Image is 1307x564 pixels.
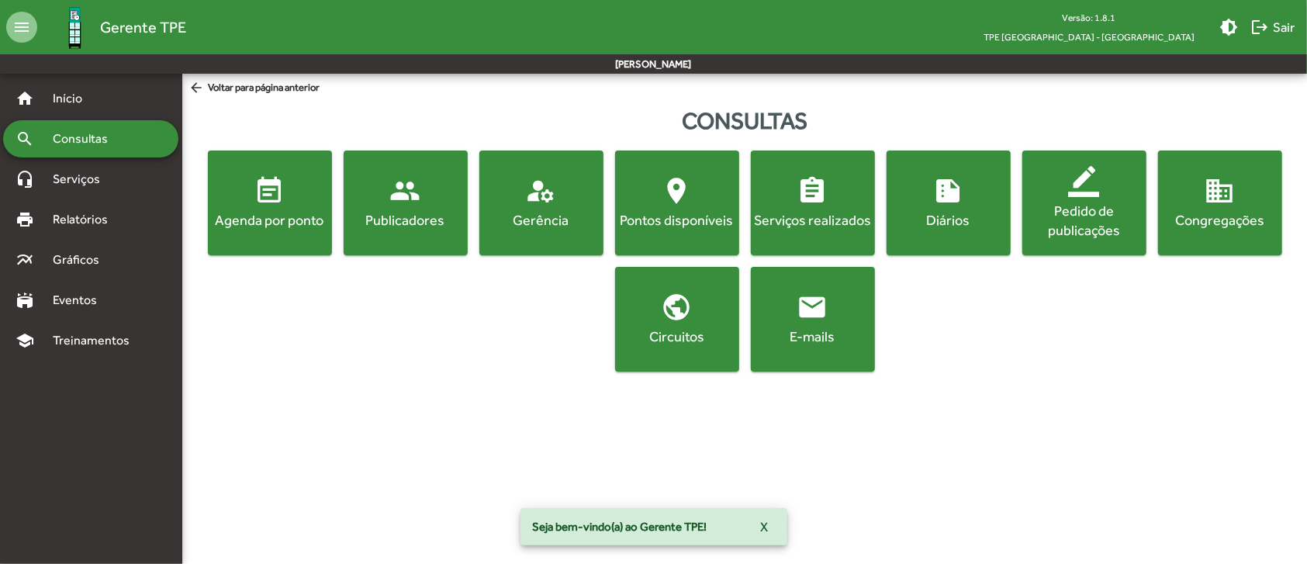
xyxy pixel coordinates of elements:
[1219,18,1238,36] mat-icon: brightness_medium
[971,27,1207,47] span: TPE [GEOGRAPHIC_DATA] - [GEOGRAPHIC_DATA]
[182,103,1307,138] div: Consultas
[797,292,828,323] mat-icon: email
[751,267,875,372] button: E-mails
[16,291,34,310] mat-icon: stadium
[533,519,707,535] span: Seja bem-vindo(a) ao Gerente TPE!
[662,175,693,206] mat-icon: location_on
[749,513,781,541] button: X
[188,80,320,97] span: Voltar para página anterior
[754,210,872,230] div: Serviços realizados
[615,267,739,372] button: Circuitos
[188,80,208,97] mat-icon: arrow_back
[43,210,128,229] span: Relatórios
[254,175,285,206] mat-icon: event_note
[971,8,1207,27] div: Versão: 1.8.1
[1158,151,1282,255] button: Congregações
[526,175,557,206] mat-icon: manage_accounts
[16,331,34,350] mat-icon: school
[887,151,1011,255] button: Diários
[208,151,332,255] button: Agenda por ponto
[16,130,34,148] mat-icon: search
[761,513,769,541] span: X
[37,2,186,53] a: Gerente TPE
[1250,13,1295,41] span: Sair
[16,210,34,229] mat-icon: print
[797,175,828,206] mat-icon: assignment
[479,151,603,255] button: Gerência
[1205,175,1236,206] mat-icon: domain
[1250,18,1269,36] mat-icon: logout
[43,291,118,310] span: Eventos
[933,175,964,206] mat-icon: summarize
[1244,13,1301,41] button: Sair
[43,170,121,189] span: Serviços
[618,327,736,346] div: Circuitos
[662,292,693,323] mat-icon: public
[1161,210,1279,230] div: Congregações
[615,151,739,255] button: Pontos disponíveis
[43,89,105,108] span: Início
[1022,151,1146,255] button: Pedido de publicações
[482,210,600,230] div: Gerência
[1069,166,1100,197] mat-icon: border_color
[16,251,34,269] mat-icon: multiline_chart
[43,331,148,350] span: Treinamentos
[43,251,120,269] span: Gráficos
[390,175,421,206] mat-icon: people
[16,170,34,189] mat-icon: headset_mic
[50,2,100,53] img: Logo
[100,15,186,40] span: Gerente TPE
[347,210,465,230] div: Publicadores
[16,89,34,108] mat-icon: home
[43,130,128,148] span: Consultas
[6,12,37,43] mat-icon: menu
[751,151,875,255] button: Serviços realizados
[890,210,1008,230] div: Diários
[344,151,468,255] button: Publicadores
[1025,201,1143,240] div: Pedido de publicações
[618,210,736,230] div: Pontos disponíveis
[754,327,872,346] div: E-mails
[211,210,329,230] div: Agenda por ponto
